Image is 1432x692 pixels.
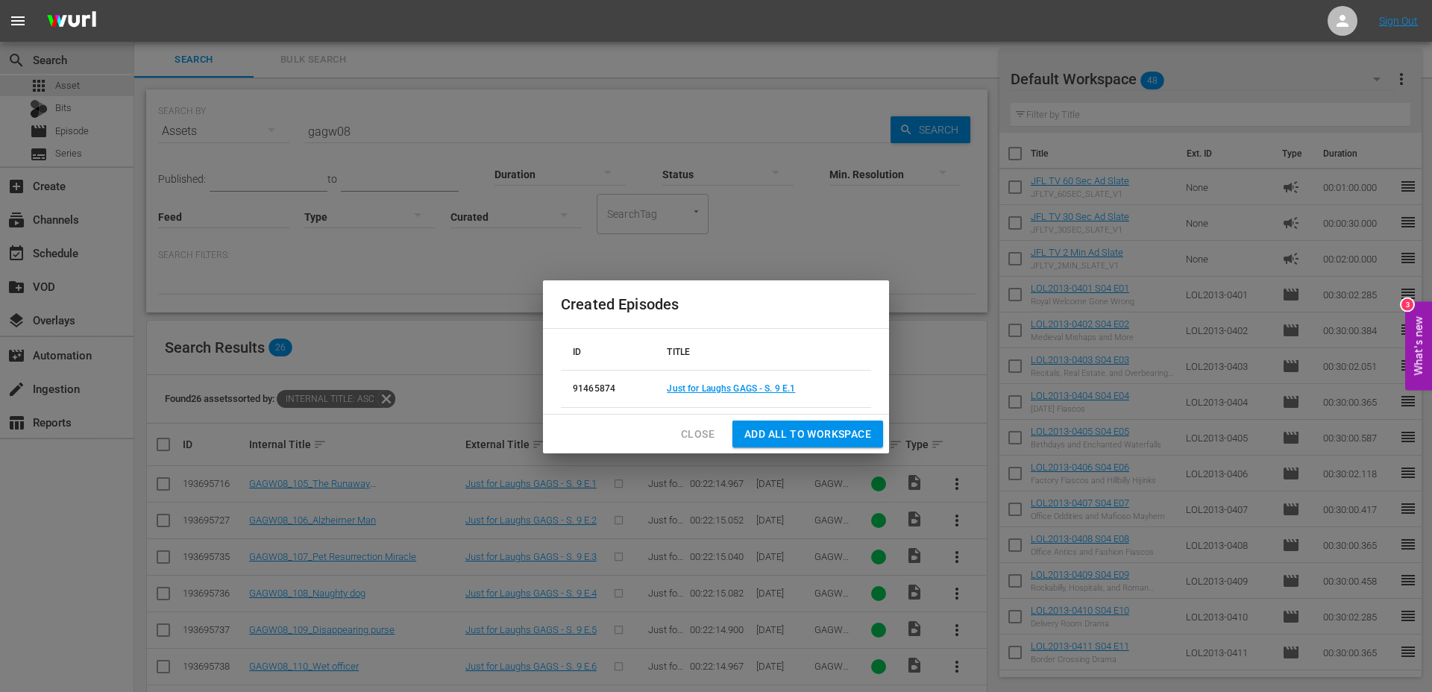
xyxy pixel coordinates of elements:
[561,370,655,407] td: 91465874
[36,4,107,39] img: ans4CAIJ8jUAAAAAAAAAAAAAAAAAAAAAAAAgQb4GAAAAAAAAAAAAAAAAAAAAAAAAJMjXAAAAAAAAAAAAAAAAAAAAAAAAgAT5G...
[744,425,871,444] span: Add all to Workspace
[669,421,726,448] button: Close
[9,12,27,30] span: menu
[1405,302,1432,391] button: Open Feedback Widget
[667,383,795,394] a: Just for Laughs GAGS - S. 9 E.1
[655,335,871,371] th: TITLE
[1401,299,1413,311] div: 3
[681,425,715,444] span: Close
[1379,15,1418,27] a: Sign Out
[561,292,871,316] h2: Created Episodes
[561,335,655,371] th: ID
[732,421,883,448] button: Add all to Workspace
